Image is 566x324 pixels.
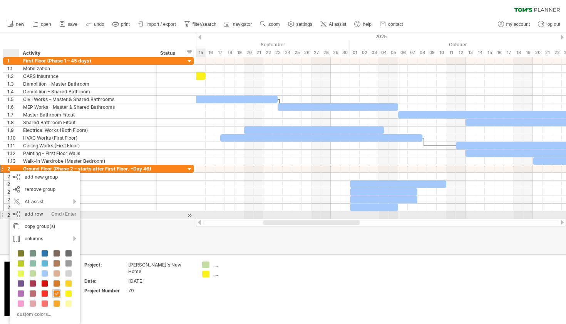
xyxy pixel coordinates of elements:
div: Thursday, 2 October 2025 [360,49,369,57]
span: remove group [25,186,55,192]
div: AI-assist [10,196,80,208]
div: MEP Works – Master & Shared Bathrooms [23,103,152,111]
a: filter/search [182,19,219,29]
div: Friday, 10 October 2025 [437,49,446,57]
div: Saturday, 27 September 2025 [311,49,321,57]
div: copy group(s) [10,220,80,233]
div: Saturday, 4 October 2025 [379,49,388,57]
div: Tuesday, 23 September 2025 [273,49,283,57]
div: Sunday, 5 October 2025 [388,49,398,57]
div: 1.4 [7,88,19,95]
div: 79 [128,287,193,294]
div: Ceiling Works (First Floor) [23,142,152,149]
span: save [68,22,77,27]
div: First Floor (Phase 1 – 45 days) [23,57,152,64]
div: Monday, 6 October 2025 [398,49,408,57]
a: log out [536,19,563,29]
a: print [111,19,132,29]
div: 2.2 [7,181,19,188]
div: [DATE] [128,278,193,284]
div: 1.5 [7,96,19,103]
div: Cmd+Enter [51,208,77,220]
div: HVAC Works (First Floor) [23,134,152,142]
div: Shared Bathroom Fitout [23,119,152,126]
div: Sunday, 19 October 2025 [523,49,533,57]
div: Wednesday, 15 October 2025 [485,49,494,57]
div: Saturday, 18 October 2025 [514,49,523,57]
div: [PERSON_NAME]'s New Home [128,262,193,275]
a: import / export [136,19,178,29]
div: Activity [23,49,152,57]
div: Mobilization [23,65,152,72]
div: custom colors... [13,309,74,319]
div: Saturday, 20 September 2025 [244,49,254,57]
div: Wednesday, 22 October 2025 [552,49,562,57]
div: Ground Floor (Phase 2 – starts after First Floor, ~Day 46) [23,165,152,172]
a: AI assist [318,19,348,29]
div: Saturday, 11 October 2025 [446,49,456,57]
span: zoom [268,22,280,27]
div: Walk-in Wardrobe (Master Bedroom) [23,157,152,165]
a: navigator [223,19,254,29]
a: contact [378,19,405,29]
div: Thursday, 25 September 2025 [292,49,302,57]
div: 1.2 [7,73,19,80]
div: Date: [84,278,127,284]
span: contact [388,22,403,27]
div: 1.8 [7,119,19,126]
div: Wednesday, 8 October 2025 [417,49,427,57]
a: open [30,19,54,29]
div: 1.3 [7,80,19,88]
div: Remaining Joinery [23,211,152,219]
div: add new group [10,171,80,183]
div: 2 [7,165,19,172]
div: Thursday, 16 October 2025 [494,49,504,57]
div: Wednesday, 1 October 2025 [350,49,360,57]
a: new [5,19,27,29]
div: 1 [7,57,19,64]
span: help [363,22,372,27]
a: help [352,19,374,29]
div: 1.6 [7,103,19,111]
div: Doors Installation [23,181,152,188]
div: 2.1 [7,173,19,180]
div: 1.1 [7,65,19,72]
a: settings [286,19,315,29]
div: Monday, 22 September 2025 [263,49,273,57]
div: 1.9 [7,127,19,134]
span: filter/search [193,22,216,27]
div: 1.7 [7,111,19,118]
div: Tuesday, 21 October 2025 [543,49,552,57]
span: my account [506,22,530,27]
a: my account [496,19,532,29]
div: Switches & Sockets [23,188,152,196]
div: Tuesday, 30 September 2025 [340,49,350,57]
div: Friday, 26 September 2025 [302,49,311,57]
div: Wednesday, 24 September 2025 [283,49,292,57]
div: 1.12 [7,150,19,157]
div: 1.13 [7,157,19,165]
div: Monday, 20 October 2025 [533,49,543,57]
div: Tuesday, 16 September 2025 [206,49,215,57]
div: scroll to activity [186,211,193,219]
div: Friday, 17 October 2025 [504,49,514,57]
span: undo [94,22,104,27]
div: Demolition – Shared Bathroom [23,88,152,95]
div: 2.3 [7,188,19,196]
div: .... [213,262,255,268]
div: Girls Bathroom Fitout [23,173,152,180]
div: Master Bathroom Fitout [23,111,152,118]
div: Electrical Works (Both Floors) [23,127,152,134]
div: .... [213,271,255,277]
span: navigator [233,22,252,27]
div: 2.4 [7,196,19,203]
div: add row [10,208,80,220]
div: Thursday, 9 October 2025 [427,49,437,57]
div: Civil Works – Master & Shared Bathrooms [23,96,152,103]
div: Project Number [84,287,127,294]
div: Tuesday, 7 October 2025 [408,49,417,57]
div: Status [160,49,177,57]
span: log out [546,22,560,27]
a: zoom [258,19,282,29]
span: open [41,22,51,27]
